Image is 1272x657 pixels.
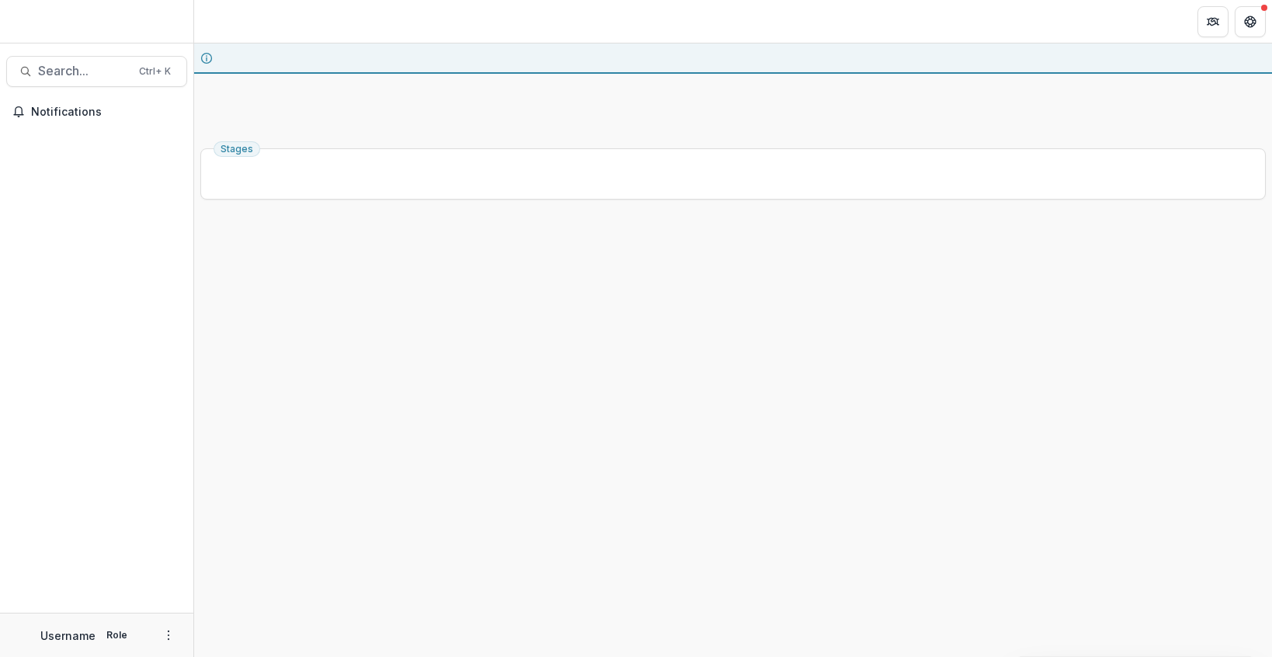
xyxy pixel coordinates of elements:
button: Notifications [6,99,187,124]
button: Partners [1197,6,1229,37]
div: Ctrl + K [136,63,174,80]
button: Get Help [1235,6,1266,37]
p: Username [40,627,96,644]
button: Search... [6,56,187,87]
span: Stages [221,144,253,155]
span: Search... [38,64,130,78]
p: Role [102,628,132,642]
button: More [159,626,178,645]
span: Notifications [31,106,181,119]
